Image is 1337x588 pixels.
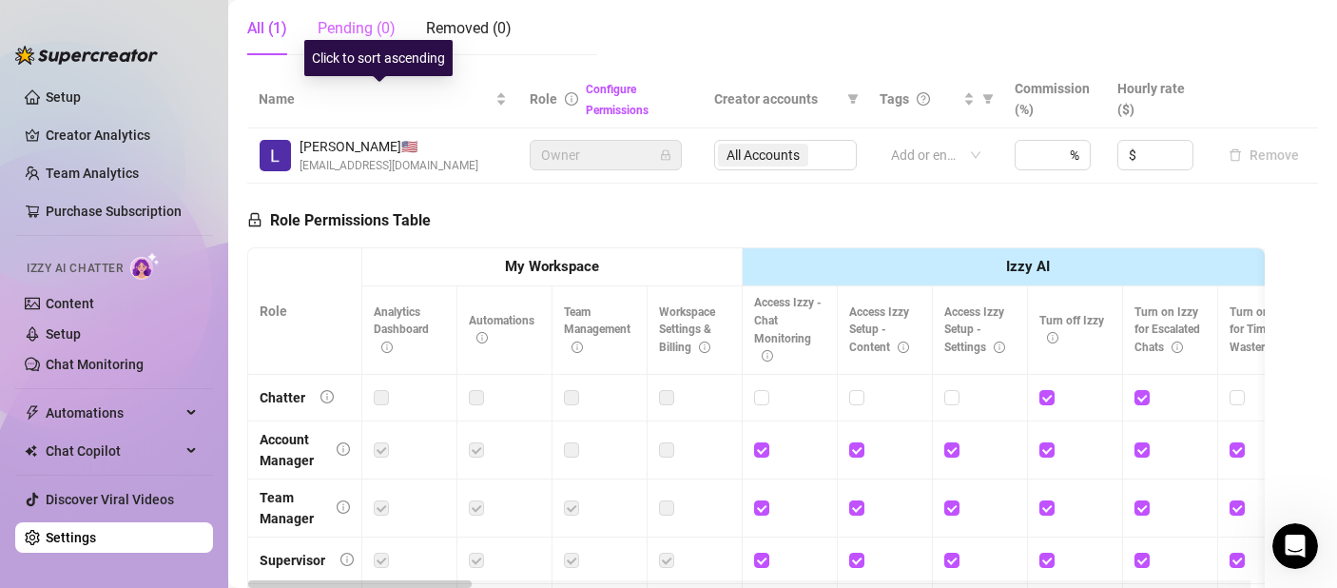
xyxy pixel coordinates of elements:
span: Izzy AI Chatter [27,260,123,278]
a: Content [46,296,94,311]
a: Setup [46,326,81,342]
span: info-circle [320,390,334,403]
span: Turn on Izzy for Escalated Chats [1134,305,1200,355]
span: Workspace Settings & Billing [659,305,715,355]
a: Purchase Subscription [46,196,198,226]
span: info-circle [565,92,578,106]
a: Configure Permissions [586,83,649,117]
span: Automations [46,398,181,428]
div: Pending (0) [318,17,396,40]
span: Access Izzy - Chat Monitoring [754,296,822,363]
th: Commission (%) [1003,70,1107,128]
th: Role [248,248,362,375]
strong: My Workspace [505,258,599,275]
img: logo-BBDzfeDw.svg [15,46,158,65]
a: Team Analytics [46,166,139,181]
div: Team Manager [260,487,321,529]
span: Owner [541,141,670,169]
strong: Izzy AI [1006,258,1050,275]
span: info-circle [476,332,488,343]
div: All (1) [247,17,287,40]
span: info-circle [381,342,393,353]
span: lock [660,149,671,161]
img: Lisa James [260,140,291,171]
span: Chat Copilot [46,436,181,466]
a: Setup [46,89,81,105]
span: Access Izzy Setup - Settings [944,305,1005,355]
img: Chat Copilot [25,444,37,458]
span: info-circle [1172,342,1183,353]
iframe: Intercom live chat [1272,523,1318,569]
th: Hourly rate ($) [1106,70,1210,128]
span: Tags [880,88,909,109]
span: question-circle [917,92,930,106]
span: [PERSON_NAME] 🇺🇸 [300,136,478,157]
span: Automations [469,314,534,345]
span: info-circle [340,553,354,566]
h5: Role Permissions Table [247,209,431,232]
span: info-circle [898,342,909,353]
span: info-circle [337,500,350,514]
span: info-circle [762,350,773,362]
span: Role [530,91,557,107]
div: Removed (0) [426,17,512,40]
span: info-circle [994,342,1005,353]
span: Creator accounts [714,88,840,109]
span: filter [843,85,862,113]
a: Chat Monitoring [46,357,144,372]
div: Account Manager [260,429,321,471]
span: Turn on Izzy for Time Wasters [1230,305,1293,355]
img: AI Chatter [130,252,160,280]
div: Supervisor [260,550,325,571]
a: Settings [46,530,96,545]
span: filter [979,85,998,113]
span: Team Management [564,305,630,355]
button: Remove [1221,144,1307,167]
span: [EMAIL_ADDRESS][DOMAIN_NAME] [300,157,478,175]
span: Access Izzy Setup - Content [849,305,909,355]
span: info-circle [699,342,710,353]
span: filter [982,93,994,105]
span: filter [847,93,859,105]
a: Creator Analytics [46,120,198,150]
span: lock [247,212,262,227]
span: info-circle [572,342,583,353]
span: Analytics Dashboard [374,305,429,355]
span: thunderbolt [25,405,40,421]
span: Turn off Izzy [1039,314,1104,345]
span: Name [259,88,492,109]
th: Name [247,70,518,128]
span: info-circle [1047,332,1058,343]
a: Discover Viral Videos [46,492,174,507]
div: Chatter [260,387,305,408]
span: info-circle [337,442,350,456]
